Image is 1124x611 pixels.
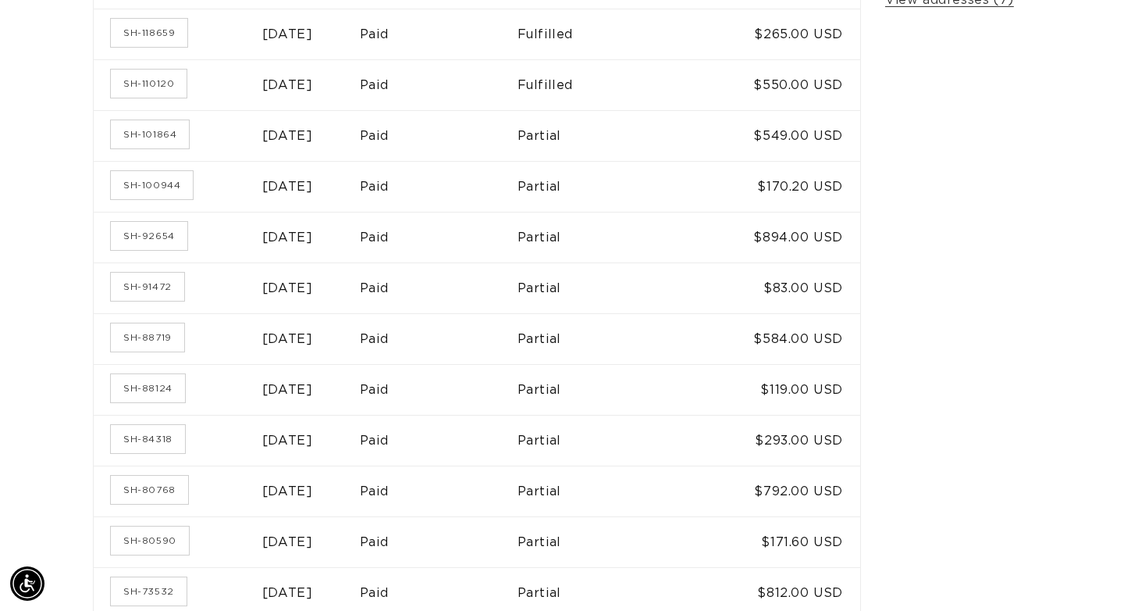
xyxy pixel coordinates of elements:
[262,384,313,396] time: [DATE]
[706,415,860,466] td: $293.00 USD
[360,313,518,364] td: Paid
[111,171,193,199] a: Order number SH-100944
[262,231,313,244] time: [DATE]
[111,70,187,98] a: Order number SH-110120
[262,434,313,447] time: [DATE]
[360,9,518,59] td: Paid
[360,364,518,415] td: Paid
[111,222,187,250] a: Order number SH-92654
[706,364,860,415] td: $119.00 USD
[1046,536,1124,611] iframe: Chat Widget
[111,476,188,504] a: Order number SH-80768
[518,9,706,59] td: Fulfilled
[111,120,189,148] a: Order number SH-101864
[111,273,184,301] a: Order number SH-91472
[111,425,185,453] a: Order number SH-84318
[360,212,518,263] td: Paid
[111,527,189,555] a: Order number SH-80590
[360,466,518,516] td: Paid
[262,282,313,295] time: [DATE]
[262,536,313,548] time: [DATE]
[518,313,706,364] td: Partial
[518,59,706,110] td: Fulfilled
[360,59,518,110] td: Paid
[111,577,187,606] a: Order number SH-73532
[518,516,706,567] td: Partial
[262,28,313,41] time: [DATE]
[262,485,313,498] time: [DATE]
[262,333,313,345] time: [DATE]
[111,19,187,47] a: Order number SH-118659
[706,466,860,516] td: $792.00 USD
[262,130,313,142] time: [DATE]
[360,516,518,567] td: Paid
[706,263,860,313] td: $83.00 USD
[518,364,706,415] td: Partial
[111,374,185,402] a: Order number SH-88124
[706,9,860,59] td: $265.00 USD
[706,59,860,110] td: $550.00 USD
[10,566,44,601] div: Accessibility Menu
[706,161,860,212] td: $170.20 USD
[706,313,860,364] td: $584.00 USD
[360,161,518,212] td: Paid
[262,180,313,193] time: [DATE]
[518,263,706,313] td: Partial
[518,466,706,516] td: Partial
[518,110,706,161] td: Partial
[518,161,706,212] td: Partial
[706,212,860,263] td: $894.00 USD
[706,110,860,161] td: $549.00 USD
[518,212,706,263] td: Partial
[360,110,518,161] td: Paid
[111,323,184,352] a: Order number SH-88719
[360,263,518,313] td: Paid
[706,516,860,567] td: $171.60 USD
[262,79,313,91] time: [DATE]
[262,587,313,599] time: [DATE]
[360,415,518,466] td: Paid
[518,415,706,466] td: Partial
